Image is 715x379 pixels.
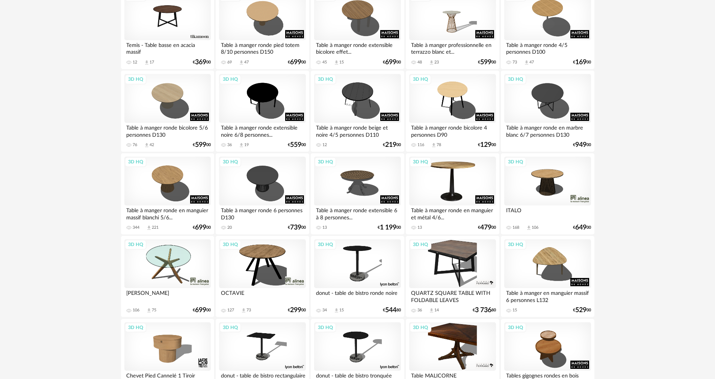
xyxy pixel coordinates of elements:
[195,308,206,313] span: 699
[216,71,309,152] a: 3D HQ Table à manger ronde extensible noire 6/8 personnes... 36 Download icon 19 €55900
[314,123,401,138] div: Table à manger ronde beige et noire 4/5 personnes D110
[475,308,491,313] span: 3 736
[322,60,327,65] div: 45
[501,153,594,234] a: 3D HQ ITALO 168 Download icon 106 €64900
[504,288,591,303] div: Table à manger en manguier massif 6 personnes L132
[193,60,211,65] div: € 00
[385,308,396,313] span: 544
[383,308,401,313] div: € 80
[429,60,434,65] span: Download icon
[406,153,499,234] a: 3D HQ Table à manger ronde en manguier et métal 4/6... 13 €47900
[146,225,152,231] span: Download icon
[219,288,305,303] div: OCTAVIE
[385,60,396,65] span: 699
[380,225,396,230] span: 1 199
[152,225,159,230] div: 221
[409,123,496,138] div: Table à manger ronde bicolore 4 personnes D90
[417,142,424,148] div: 116
[532,225,538,230] div: 106
[406,236,499,317] a: 3D HQ QUARTZ SQUARE TABLE WITH FOLDABLE LEAVES 36 Download icon 14 €3 73680
[144,60,150,65] span: Download icon
[227,225,232,230] div: 20
[409,288,496,303] div: QUARTZ SQUARE TABLE WITH FOLDABLE LEAVES
[501,236,594,317] a: 3D HQ Table à manger en manguier massif 6 personnes L132 15 €52900
[227,308,234,313] div: 127
[573,60,591,65] div: € 00
[219,40,305,55] div: Table à manger ronde pied totem 8/10 personnes D150
[480,225,491,230] span: 479
[409,40,496,55] div: Table à manger professionnelle en terrazzo blanc et...
[124,288,211,303] div: [PERSON_NAME]
[406,71,499,152] a: 3D HQ Table à manger ronde bicolore 4 personnes D90 116 Download icon 78 €12900
[290,225,301,230] span: 739
[239,60,244,65] span: Download icon
[219,240,241,249] div: 3D HQ
[505,74,526,84] div: 3D HQ
[314,288,401,303] div: donut - table de bistro ronde noire
[378,225,401,230] div: € 00
[246,308,251,313] div: 73
[195,142,206,148] span: 599
[478,60,496,65] div: € 00
[385,142,396,148] span: 219
[383,60,401,65] div: € 00
[219,323,241,332] div: 3D HQ
[322,142,327,148] div: 12
[244,60,249,65] div: 47
[512,60,517,65] div: 73
[480,142,491,148] span: 129
[504,205,591,220] div: ITALO
[417,308,422,313] div: 36
[195,60,206,65] span: 369
[152,308,156,313] div: 75
[311,236,404,317] a: 3D HQ donut - table de bistro ronde noire 34 Download icon 15 €54480
[219,157,241,167] div: 3D HQ
[121,236,214,317] a: 3D HQ [PERSON_NAME] 106 Download icon 75 €69900
[125,157,147,167] div: 3D HQ
[573,142,591,148] div: € 00
[219,205,305,220] div: Table à manger ronde 6 personnes D130
[322,225,327,230] div: 13
[216,153,309,234] a: 3D HQ Table à manger ronde 6 personnes D130 20 €73900
[524,60,529,65] span: Download icon
[480,60,491,65] span: 599
[573,308,591,313] div: € 00
[216,236,309,317] a: 3D HQ OCTAVIE 127 Download icon 73 €29900
[133,142,137,148] div: 76
[244,142,249,148] div: 19
[504,40,591,55] div: Table à manger ronde 4/5 personnes D100
[505,240,526,249] div: 3D HQ
[383,142,401,148] div: € 00
[339,60,344,65] div: 15
[410,240,431,249] div: 3D HQ
[125,74,147,84] div: 3D HQ
[124,123,211,138] div: Table à manger ronde bicolore 5/6 personnes D130
[314,157,336,167] div: 3D HQ
[195,225,206,230] span: 699
[334,60,339,65] span: Download icon
[434,308,439,313] div: 14
[314,323,336,332] div: 3D HQ
[144,142,150,148] span: Download icon
[322,308,327,313] div: 34
[473,308,496,313] div: € 80
[121,71,214,152] a: 3D HQ Table à manger ronde bicolore 5/6 personnes D130 76 Download icon 42 €59900
[314,40,401,55] div: Table à manger ronde extensible bicolore effet...
[311,71,404,152] a: 3D HQ Table à manger ronde beige et noire 4/5 personnes D110 12 €21900
[575,60,587,65] span: 169
[478,142,496,148] div: € 00
[512,225,519,230] div: 168
[410,157,431,167] div: 3D HQ
[227,142,232,148] div: 36
[429,308,434,313] span: Download icon
[125,240,147,249] div: 3D HQ
[133,308,139,313] div: 106
[311,153,404,234] a: 3D HQ Table à manger ronde extensible 6 à 8 personnes... 13 €1 19900
[290,142,301,148] span: 559
[227,60,232,65] div: 69
[575,142,587,148] span: 949
[239,142,244,148] span: Download icon
[150,60,154,65] div: 17
[288,308,306,313] div: € 00
[575,308,587,313] span: 529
